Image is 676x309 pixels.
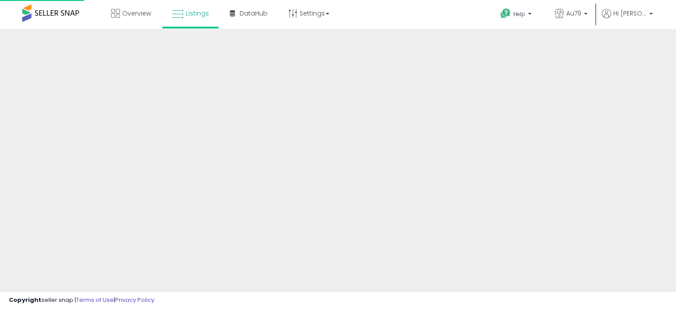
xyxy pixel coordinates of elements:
strong: Copyright [9,296,41,304]
i: Get Help [500,8,511,19]
a: Terms of Use [76,296,114,304]
a: Help [493,1,540,29]
a: Hi [PERSON_NAME] [602,9,653,29]
div: seller snap | | [9,296,154,305]
span: DataHub [240,9,268,18]
span: Listings [186,9,209,18]
span: Hi [PERSON_NAME] [613,9,647,18]
span: Au79 [566,9,581,18]
a: Privacy Policy [115,296,154,304]
span: Overview [122,9,151,18]
span: Help [513,10,525,18]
